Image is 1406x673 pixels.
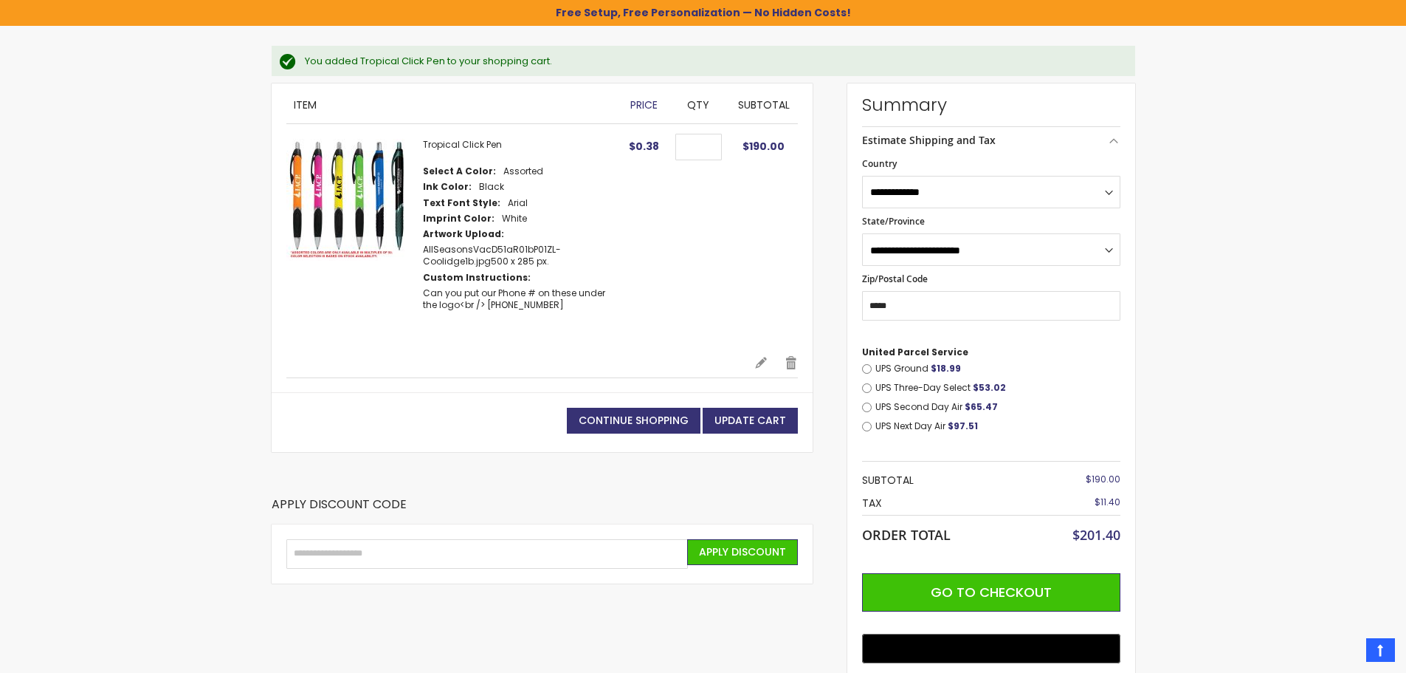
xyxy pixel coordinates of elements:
label: UPS Three-Day Select [875,382,1120,394]
span: $0.38 [629,139,659,154]
div: You added Tropical Click Pen to your shopping cart. [305,55,1120,68]
dd: White [502,213,527,225]
span: $190.00 [742,139,785,154]
span: $97.51 [948,420,978,432]
a: AllSeasonsVacD51aR01bP01ZL-Coolidge1b.jpg [423,243,561,267]
button: Update Cart [703,408,798,434]
dt: Imprint Color [423,213,494,225]
span: Update Cart [714,413,786,428]
button: Buy with GPay [862,634,1120,663]
span: $190.00 [1086,473,1120,485]
span: $201.40 [1072,526,1120,544]
span: $65.47 [965,400,998,413]
span: Subtotal [738,98,790,112]
span: Price [630,98,658,112]
strong: Apply Discount Code [272,496,407,524]
dt: Select A Color [423,165,496,177]
dt: Text Font Style [423,197,500,209]
span: Go to Checkout [931,583,1052,601]
button: Go to Checkout [862,573,1120,612]
span: United Parcel Service [862,346,968,358]
th: Subtotal [862,469,1034,492]
a: Tropical Click Pen-Assorted [286,139,423,341]
span: Continue Shopping [579,413,689,428]
dd: Black [479,181,504,193]
span: $53.02 [973,381,1006,394]
a: Continue Shopping [567,408,700,434]
strong: Order Total [862,524,951,544]
span: State/Province [862,215,925,228]
label: UPS Ground [875,363,1120,375]
span: Zip/Postal Code [862,273,928,285]
dd: Assorted [503,165,543,177]
a: Tropical Click Pen [423,138,502,151]
span: $11.40 [1095,496,1120,508]
dt: Artwork Upload [423,228,504,240]
span: Qty [687,98,709,112]
label: UPS Second Day Air [875,401,1120,413]
dt: Ink Color [423,181,472,193]
dd: Arial [508,197,528,209]
dt: Custom Instructions [423,272,531,284]
span: Apply Discount [699,544,786,559]
dd: 500 x 285 px. [423,244,615,267]
img: Tropical Click Pen-Assorted [286,139,408,261]
iframe: Google Customer Reviews [1284,633,1406,673]
span: $18.99 [931,362,961,375]
label: UPS Next Day Air [875,420,1120,432]
strong: Summary [862,93,1120,117]
dd: Can you put our Phone # on these under the logo<br /> [PHONE_NUMBER] [423,287,615,311]
span: Country [862,157,897,170]
th: Tax [862,492,1034,515]
strong: Estimate Shipping and Tax [862,133,996,147]
span: Item [294,98,317,112]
